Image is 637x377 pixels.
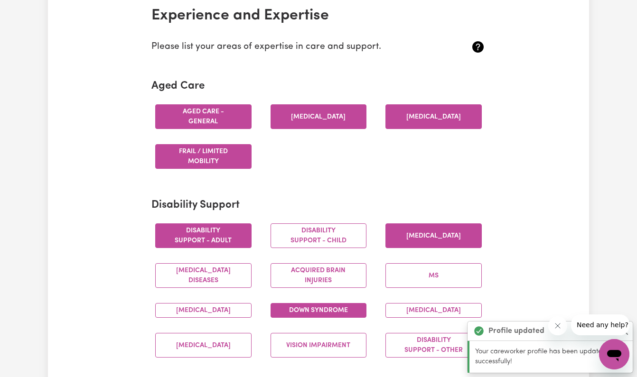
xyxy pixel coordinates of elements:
[155,104,252,129] button: Aged care - General
[385,303,482,318] button: [MEDICAL_DATA]
[599,339,629,369] iframe: Botón para iniciar la ventana de mensajería
[571,314,629,335] iframe: Mensaje de la compañía
[155,144,252,169] button: Frail / limited mobility
[151,40,430,54] p: Please list your areas of expertise in care and support.
[271,223,367,248] button: Disability support - Child
[548,316,567,335] iframe: Cerrar mensaje
[475,347,627,367] p: Your careworker profile has been updated successfully!
[155,263,252,288] button: [MEDICAL_DATA] Diseases
[385,104,482,129] button: [MEDICAL_DATA]
[151,7,486,25] h2: Experience and Expertise
[155,333,252,358] button: [MEDICAL_DATA]
[271,333,367,358] button: Vision impairment
[271,263,367,288] button: Acquired Brain Injuries
[151,199,486,212] h2: Disability Support
[385,263,482,288] button: MS
[385,333,482,358] button: Disability support - Other
[155,303,252,318] button: [MEDICAL_DATA]
[385,223,482,248] button: [MEDICAL_DATA]
[151,80,486,93] h2: Aged Care
[488,325,544,337] strong: Profile updated
[155,223,252,248] button: Disability support - Adult
[271,303,367,318] button: Down syndrome
[271,104,367,129] button: [MEDICAL_DATA]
